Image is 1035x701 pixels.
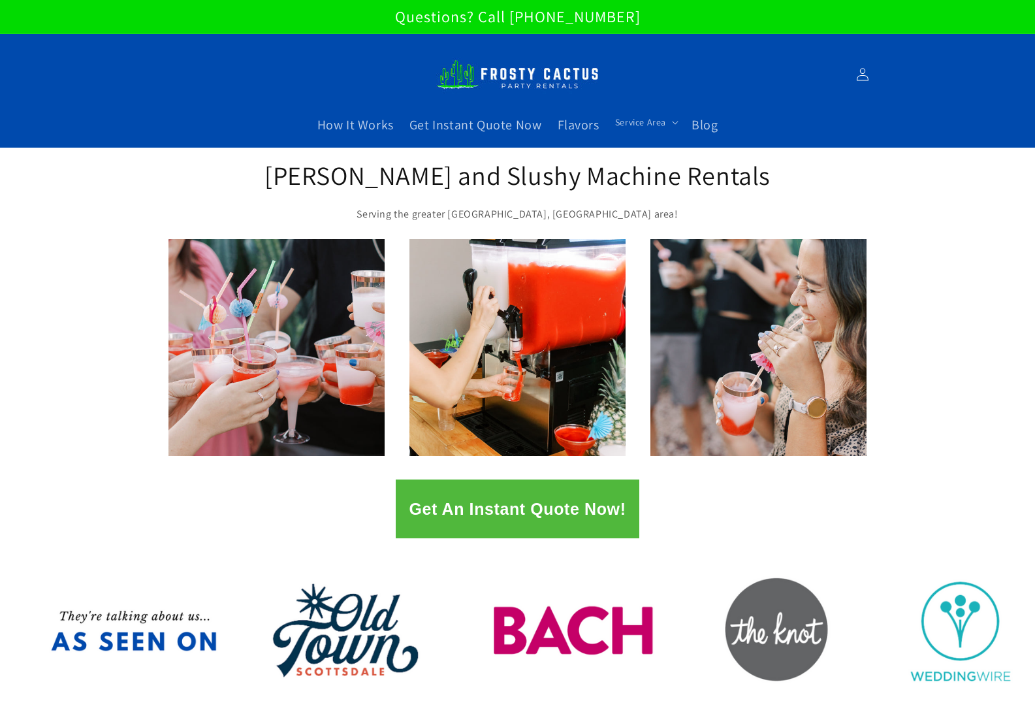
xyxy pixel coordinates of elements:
span: How It Works [317,116,394,133]
span: Flavors [558,116,599,133]
button: Get An Instant Quote Now! [396,480,639,538]
summary: Service Area [607,108,684,136]
p: Serving the greater [GEOGRAPHIC_DATA], [GEOGRAPHIC_DATA] area! [263,205,772,224]
img: Frosty Cactus Margarita machine rentals Slushy machine rentals dirt soda dirty slushies [436,52,599,97]
a: How It Works [310,108,402,141]
span: Service Area [615,116,666,128]
span: Blog [692,116,718,133]
span: Get Instant Quote Now [409,116,542,133]
a: Get Instant Quote Now [402,108,550,141]
h2: [PERSON_NAME] and Slushy Machine Rentals [263,158,772,192]
a: Blog [684,108,725,141]
a: Flavors [550,108,607,141]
